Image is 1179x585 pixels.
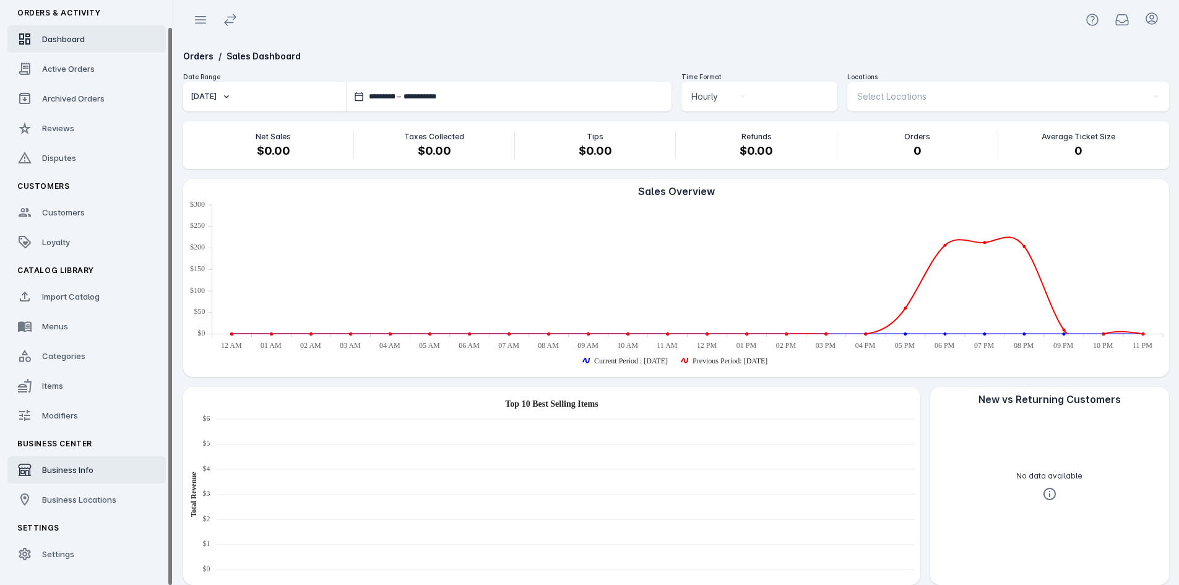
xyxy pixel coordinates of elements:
[203,565,210,573] text: $0
[538,341,559,350] text: 08 AM
[190,200,205,209] text: $300
[935,341,955,350] text: 06 PM
[190,264,205,273] text: $150
[617,341,638,350] text: 10 AM
[7,402,166,429] a: Modifiers
[42,321,68,331] span: Menus
[7,115,166,142] a: Reviews
[42,153,76,163] span: Disputes
[42,93,105,103] span: Archived Orders
[203,539,210,548] text: $1
[505,399,598,409] text: null
[1023,333,1025,335] ellipse: Mon Oct 06 2025 20:00:00 GMT-0500 (Central Daylight Time): 0, Current Period : Oct 06
[42,123,74,133] span: Reviews
[691,89,718,104] span: Hourly
[340,341,361,350] text: 03 AM
[469,333,470,335] ellipse: Mon Oct 06 2025 06:00:00 GMT-0500 (Central Daylight Time): 0, Previous Period: Sep 29
[203,464,210,473] text: $4
[816,341,836,350] text: 03 PM
[189,471,198,517] text: Total Revenue
[42,381,63,391] span: Items
[300,341,321,350] text: 02 AM
[194,307,205,316] text: $50
[913,142,922,159] h4: 0
[17,523,59,532] span: Settings
[904,333,906,335] ellipse: Mon Oct 06 2025 17:00:00 GMT-0500 (Central Daylight Time): 0, Current Period : Oct 06
[983,241,985,243] ellipse: Mon Oct 06 2025 19:00:00 GMT-0500 (Central Daylight Time): 212.55, Previous Period: Sep 29
[697,341,717,350] text: 12 PM
[1053,341,1074,350] text: 09 PM
[379,341,400,350] text: 04 AM
[944,333,946,335] ellipse: Mon Oct 06 2025 18:00:00 GMT-0500 (Central Daylight Time): 0, Current Period : Oct 06
[190,243,205,251] text: $200
[1063,333,1065,335] ellipse: Mon Oct 06 2025 21:00:00 GMT-0500 (Central Daylight Time): 0, Current Period : Oct 06
[746,333,748,335] ellipse: Mon Oct 06 2025 13:00:00 GMT-0500 (Central Daylight Time): 0, Previous Period: Sep 29
[7,283,166,310] a: Import Catalog
[7,228,166,256] a: Loyalty
[825,333,827,335] ellipse: Mon Oct 06 2025 15:00:00 GMT-0500 (Central Daylight Time): 0, Previous Period: Sep 29
[693,357,767,365] text: Previous Period: [DATE]
[190,221,205,230] text: $250
[42,292,100,301] span: Import Catalog
[548,333,550,335] ellipse: Mon Oct 06 2025 08:00:00 GMT-0500 (Central Daylight Time): 0, Previous Period: Sep 29
[7,199,166,226] a: Customers
[776,341,797,350] text: 02 PM
[1142,333,1144,335] ellipse: Mon Oct 06 2025 23:00:00 GMT-0500 (Central Daylight Time): 0, Previous Period: Sep 29
[397,91,401,102] span: –
[7,55,166,82] a: Active Orders
[974,341,995,350] text: 07 PM
[583,357,668,365] g: Current Period : Oct 06 series is showing, press enter to hide the Current Period : Oct 06 series
[7,313,166,340] a: Menus
[785,333,787,335] ellipse: Mon Oct 06 2025 14:00:00 GMT-0500 (Central Daylight Time): 0, Previous Period: Sep 29
[944,245,946,246] ellipse: Mon Oct 06 2025 18:00:00 GMT-0500 (Central Daylight Time): 206.12, Previous Period: Sep 29
[1014,341,1034,350] text: 08 PM
[183,184,1169,199] div: Sales Overview
[895,341,915,350] text: 05 PM
[855,341,876,350] text: 04 PM
[865,333,866,335] ellipse: Mon Oct 06 2025 16:00:00 GMT-0500 (Central Daylight Time): 0, Previous Period: Sep 29
[42,237,70,247] span: Loyalty
[1133,341,1152,350] text: 11 PM
[257,142,290,159] h4: $0.00
[657,341,678,350] text: 11 AM
[310,333,312,335] ellipse: Mon Oct 06 2025 02:00:00 GMT-0500 (Central Daylight Time): 0, Previous Period: Sep 29
[183,82,346,111] button: [DATE]
[7,456,166,483] a: Business Info
[1016,470,1082,482] span: No data available
[17,8,100,17] span: Orders & Activity
[7,486,166,513] a: Business Locations
[7,85,166,112] a: Archived Orders
[1102,333,1104,335] ellipse: Mon Oct 06 2025 22:00:00 GMT-0500 (Central Daylight Time): 0, Previous Period: Sep 29
[741,131,772,142] p: Refunds
[459,341,480,350] text: 06 AM
[587,333,589,335] ellipse: Mon Oct 06 2025 09:00:00 GMT-0500 (Central Daylight Time): 0, Previous Period: Sep 29
[183,199,1169,377] ejs-chart: . Syncfusion interactive chart.
[203,414,210,423] text: $6
[7,342,166,370] a: Categories
[1074,142,1082,159] h4: 0
[42,64,95,74] span: Active Orders
[740,142,773,159] h4: $0.00
[221,341,242,350] text: 12 AM
[983,333,985,335] ellipse: Mon Oct 06 2025 19:00:00 GMT-0500 (Central Daylight Time): 0, Current Period : Oct 06
[17,439,92,448] span: Business Center
[218,51,222,61] span: /
[227,51,301,61] a: Sales Dashboard
[1093,341,1113,350] text: 10 PM
[7,144,166,171] a: Disputes
[1042,131,1115,142] p: Average Ticket Size
[587,131,603,142] p: Tips
[418,142,451,159] h4: $0.00
[256,131,291,142] p: Net Sales
[42,351,85,361] span: Categories
[203,514,210,523] text: $2
[1023,246,1025,248] ellipse: Mon Oct 06 2025 20:00:00 GMT-0500 (Central Daylight Time): 203.3, Previous Period: Sep 29
[42,495,116,505] span: Business Locations
[7,372,166,399] a: Items
[389,333,391,335] ellipse: Mon Oct 06 2025 04:00:00 GMT-0500 (Central Daylight Time): 0, Previous Period: Sep 29
[904,307,906,309] ellipse: Mon Oct 06 2025 17:00:00 GMT-0500 (Central Daylight Time): 59.9, Previous Period: Sep 29
[1063,329,1065,331] ellipse: Mon Oct 06 2025 21:00:00 GMT-0500 (Central Daylight Time): 9.5, Previous Period: Sep 29
[183,72,672,82] div: Date Range
[17,181,69,191] span: Customers
[42,34,85,44] span: Dashboard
